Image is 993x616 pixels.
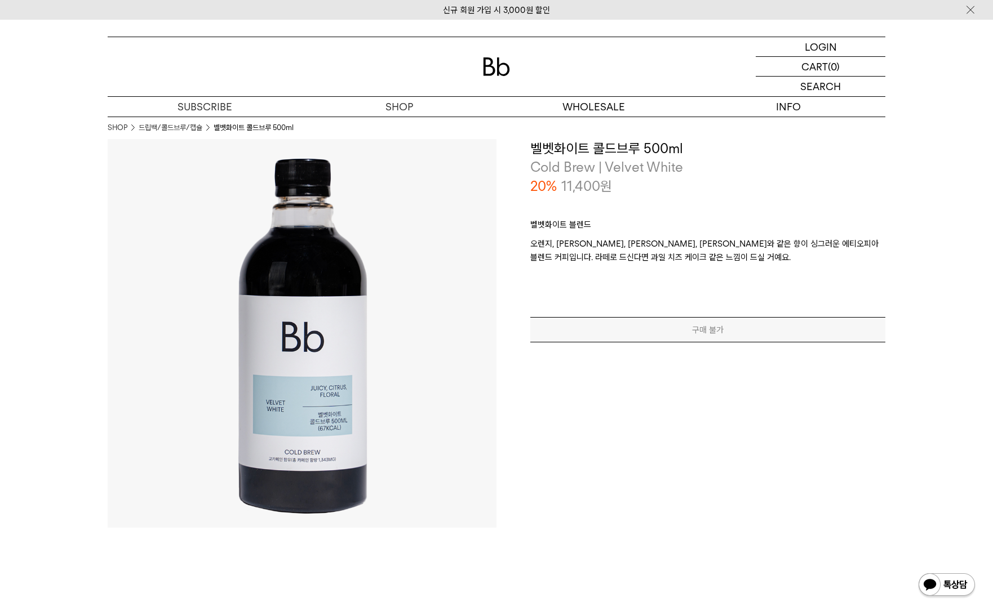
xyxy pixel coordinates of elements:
[530,317,885,342] button: 구매 불가
[443,5,550,15] a: 신규 회원 가입 시 3,000원 할인
[302,97,496,117] a: SHOP
[530,218,885,237] p: 벨벳화이트 블렌드
[108,122,127,133] a: SHOP
[530,237,885,278] p: 오렌지, [PERSON_NAME], [PERSON_NAME], [PERSON_NAME]와 같은 향이 싱그러운 에티오피아 블렌드 커피입니다. 라떼로 드신다면 과일 치즈 케이크 ...
[530,158,885,177] p: Cold Brew | Velvet White
[756,37,885,57] a: LOGIN
[801,57,828,76] p: CART
[530,139,885,158] h3: 벨벳화이트 콜드브루 500ml
[917,572,976,599] img: 카카오톡 채널 1:1 채팅 버튼
[828,57,840,76] p: (0)
[691,97,885,117] p: INFO
[530,177,557,196] p: 20%
[800,77,841,96] p: SEARCH
[214,122,294,133] li: 벨벳화이트 콜드브루 500ml
[600,178,612,194] span: 원
[108,139,496,528] img: 벨벳화이트 콜드브루 500ml
[483,57,510,76] img: 로고
[561,177,612,196] p: 11,400
[496,97,691,117] p: WHOLESALE
[805,37,837,56] p: LOGIN
[108,97,302,117] a: SUBSCRIBE
[756,57,885,77] a: CART (0)
[139,122,202,133] a: 드립백/콜드브루/캡슐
